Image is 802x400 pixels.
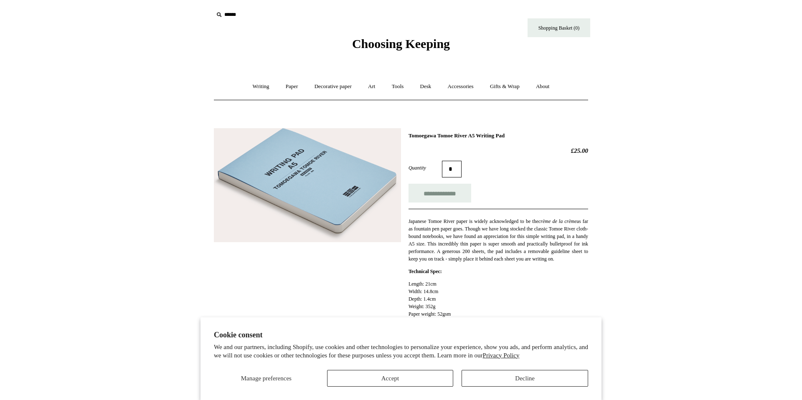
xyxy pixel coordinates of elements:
[440,76,481,98] a: Accessories
[307,76,359,98] a: Decorative paper
[352,43,450,49] a: Choosing Keeping
[462,370,588,387] button: Decline
[192,388,610,395] h4: Related Products
[528,76,557,98] a: About
[409,132,588,139] h1: Tomoegawa Tomoe River A5 Writing Pad
[327,370,454,387] button: Accept
[409,280,588,370] p: Length: 21cm Width: 14.8cm Depth: 1.4cm Weight: 352g Paper weight: 52gsm Page Count: 200 Ruling: ...
[241,375,292,382] span: Manage preferences
[245,76,277,98] a: Writing
[528,18,590,37] a: Shopping Basket (0)
[360,76,383,98] a: Art
[409,268,442,274] strong: Technical Spec:
[409,218,588,263] p: Japanese Tomoe River paper is widely acknowledged to be the as far as fountain pen paper goes. Th...
[409,147,588,154] h2: £25.00
[214,331,588,339] h2: Cookie consent
[352,37,450,51] span: Choosing Keeping
[278,76,306,98] a: Paper
[482,76,527,98] a: Gifts & Wrap
[384,76,411,98] a: Tools
[413,76,439,98] a: Desk
[538,218,577,224] em: crème de la crème
[483,352,520,359] a: Privacy Policy
[214,343,588,359] p: We and our partners, including Shopify, use cookies and other technologies to personalize your ex...
[214,128,401,243] img: Tomoegawa Tomoe River A5 Writing Pad
[214,370,319,387] button: Manage preferences
[409,164,442,172] label: Quantity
